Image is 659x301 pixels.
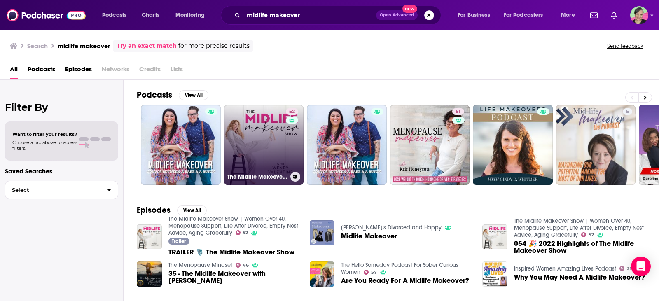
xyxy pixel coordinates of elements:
[7,7,86,23] img: Podchaser - Follow, Share and Rate Podcasts
[177,205,207,215] button: View All
[458,9,490,21] span: For Business
[630,6,648,24] span: Logged in as LizDVictoryBelt
[482,261,507,287] img: Why You May Need A Midlife Makeover?
[5,167,118,175] p: Saved Searches
[12,140,77,151] span: Choose a tab above to access filters.
[286,108,298,115] a: 52
[390,105,470,185] a: 51
[96,9,137,22] button: open menu
[28,63,55,79] a: Podcasts
[452,108,464,115] a: 51
[402,5,417,13] span: New
[137,205,171,215] h2: Episodes
[168,261,232,268] a: The Menopause Mindset
[310,261,335,287] img: Are You Ready For A Midlife Makeover?
[341,277,469,284] a: Are You Ready For A Midlife Makeover?
[631,257,651,276] div: Open Intercom Messenger
[630,6,648,24] button: Show profile menu
[178,41,250,51] span: for more precise results
[27,42,48,50] h3: Search
[561,9,575,21] span: More
[514,217,644,238] a: The Midlife Makeover Show | Women Over 40, Menopause Support, Life After Divorce, Empty Nest Advi...
[371,271,377,274] span: 57
[514,274,645,281] a: Why You May Need A Midlife Makeover?
[236,230,248,235] a: 52
[58,42,110,50] h3: midlife makeover
[65,63,92,79] a: Episodes
[626,108,629,116] span: 5
[168,270,300,284] a: 35 - The Midlife Makeover with Sam Palmer
[341,261,458,275] a: The Hello Someday Podcast For Sober Curious Women
[139,63,161,79] span: Credits
[137,224,162,250] img: TRAILER 🎙️ The Midlife Makeover Show
[5,187,100,193] span: Select
[137,90,172,100] h2: Podcasts
[179,90,208,100] button: View All
[175,9,205,21] span: Monitoring
[498,9,555,22] button: open menu
[380,13,414,17] span: Open Advanced
[224,105,304,185] a: 52The Midlife Makeover Show | Women Over 40, Menopause Support, Life After Divorce, Empty Nest Ad...
[227,173,287,180] h3: The Midlife Makeover Show | Women Over 40, Menopause Support, Life After Divorce, Empty Nest Advi...
[376,10,418,20] button: Open AdvancedNew
[168,215,298,236] a: The Midlife Makeover Show | Women Over 40, Menopause Support, Life After Divorce, Empty Nest Advi...
[171,63,183,79] span: Lists
[608,8,620,22] a: Show notifications dropdown
[341,233,397,240] a: Midlife Makeover
[605,42,646,49] button: Send feedback
[514,240,645,254] a: 054 🎉 2022 Highlights of The Midlife Makeover Show
[102,9,126,21] span: Podcasts
[170,9,215,22] button: open menu
[623,108,632,115] a: 5
[137,90,208,100] a: PodcastsView All
[137,261,162,287] img: 35 - The Midlife Makeover with Sam Palmer
[236,263,249,268] a: 46
[630,6,648,24] img: User Profile
[172,239,186,244] span: Trailer
[10,63,18,79] a: All
[136,9,164,22] a: Charts
[619,266,631,271] a: 31
[587,8,601,22] a: Show notifications dropdown
[12,131,77,137] span: Want to filter your results?
[168,249,294,256] a: TRAILER 🎙️ The Midlife Makeover Show
[555,9,585,22] button: open menu
[289,108,295,116] span: 52
[504,9,543,21] span: For Podcasters
[102,63,129,79] span: Networks
[364,270,377,275] a: 57
[556,105,636,185] a: 5
[243,231,248,235] span: 52
[168,270,300,284] span: 35 - The Midlife Makeover with [PERSON_NAME]
[243,9,376,22] input: Search podcasts, credits, & more...
[456,108,461,116] span: 51
[452,9,500,22] button: open menu
[589,233,594,237] span: 52
[482,224,507,250] img: 054 🎉 2022 Highlights of The Midlife Makeover Show
[5,101,118,113] h2: Filter By
[627,267,631,271] span: 31
[117,41,177,51] a: Try an exact match
[229,6,449,25] div: Search podcasts, credits, & more...
[142,9,159,21] span: Charts
[243,264,249,267] span: 46
[137,205,207,215] a: EpisodesView All
[514,265,616,272] a: Inspired Women Amazing Lives Podcast
[310,220,335,245] img: Midlife Makeover
[5,181,118,199] button: Select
